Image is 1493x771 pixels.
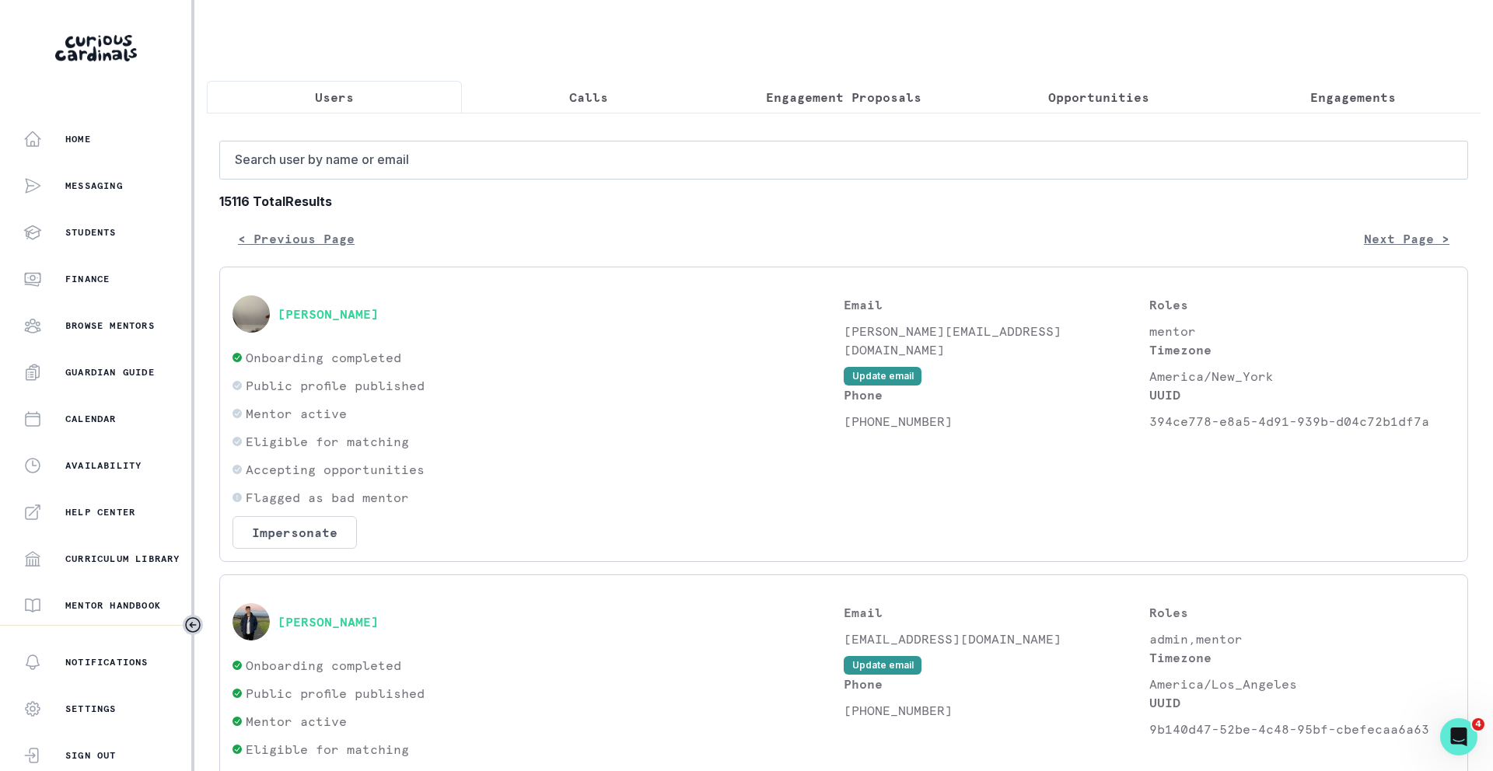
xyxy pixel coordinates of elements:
[246,488,409,507] p: Flagged as bad mentor
[1149,385,1455,404] p: UUID
[65,656,149,668] p: Notifications
[65,319,155,332] p: Browse Mentors
[315,88,354,106] p: Users
[1310,88,1396,106] p: Engagements
[844,701,1149,720] p: [PHONE_NUMBER]
[844,385,1149,404] p: Phone
[844,412,1149,431] p: [PHONE_NUMBER]
[246,684,425,703] p: Public profile published
[278,306,379,322] button: [PERSON_NAME]
[844,630,1149,648] p: [EMAIL_ADDRESS][DOMAIN_NAME]
[569,88,608,106] p: Calls
[844,603,1149,622] p: Email
[233,516,357,549] button: Impersonate
[65,459,142,472] p: Availability
[1345,223,1468,254] button: Next Page >
[183,615,203,635] button: Toggle sidebar
[278,614,379,630] button: [PERSON_NAME]
[246,740,409,759] p: Eligible for matching
[1149,693,1455,712] p: UUID
[246,656,401,675] p: Onboarding completed
[65,366,155,379] p: Guardian Guide
[844,656,921,675] button: Update email
[1149,720,1455,738] p: 9b140d47-52be-4c48-95bf-cbefecaa6a63
[246,712,347,731] p: Mentor active
[844,295,1149,314] p: Email
[844,675,1149,693] p: Phone
[1149,675,1455,693] p: America/Los_Angeles
[65,553,180,565] p: Curriculum Library
[844,367,921,385] button: Update email
[844,322,1149,359] p: [PERSON_NAME][EMAIL_ADDRESS][DOMAIN_NAME]
[65,226,117,239] p: Students
[1472,718,1484,731] span: 4
[1149,340,1455,359] p: Timezone
[65,180,123,192] p: Messaging
[1048,88,1149,106] p: Opportunities
[65,273,110,285] p: Finance
[246,376,425,395] p: Public profile published
[1149,603,1455,622] p: Roles
[219,223,373,254] button: < Previous Page
[1440,718,1477,755] iframe: Intercom live chat
[246,404,347,423] p: Mentor active
[65,413,117,425] p: Calendar
[65,599,161,612] p: Mentor Handbook
[1149,630,1455,648] p: admin,mentor
[219,192,1468,211] b: 15116 Total Results
[65,749,117,762] p: Sign Out
[246,432,409,451] p: Eligible for matching
[1149,648,1455,667] p: Timezone
[55,35,137,61] img: Curious Cardinals Logo
[1149,412,1455,431] p: 394ce778-e8a5-4d91-939b-d04c72b1df7a
[1149,367,1455,385] p: America/New_York
[65,703,117,715] p: Settings
[65,506,135,518] p: Help Center
[246,348,401,367] p: Onboarding completed
[1149,322,1455,340] p: mentor
[1149,295,1455,314] p: Roles
[246,460,425,479] p: Accepting opportunities
[766,88,921,106] p: Engagement Proposals
[65,133,91,145] p: Home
